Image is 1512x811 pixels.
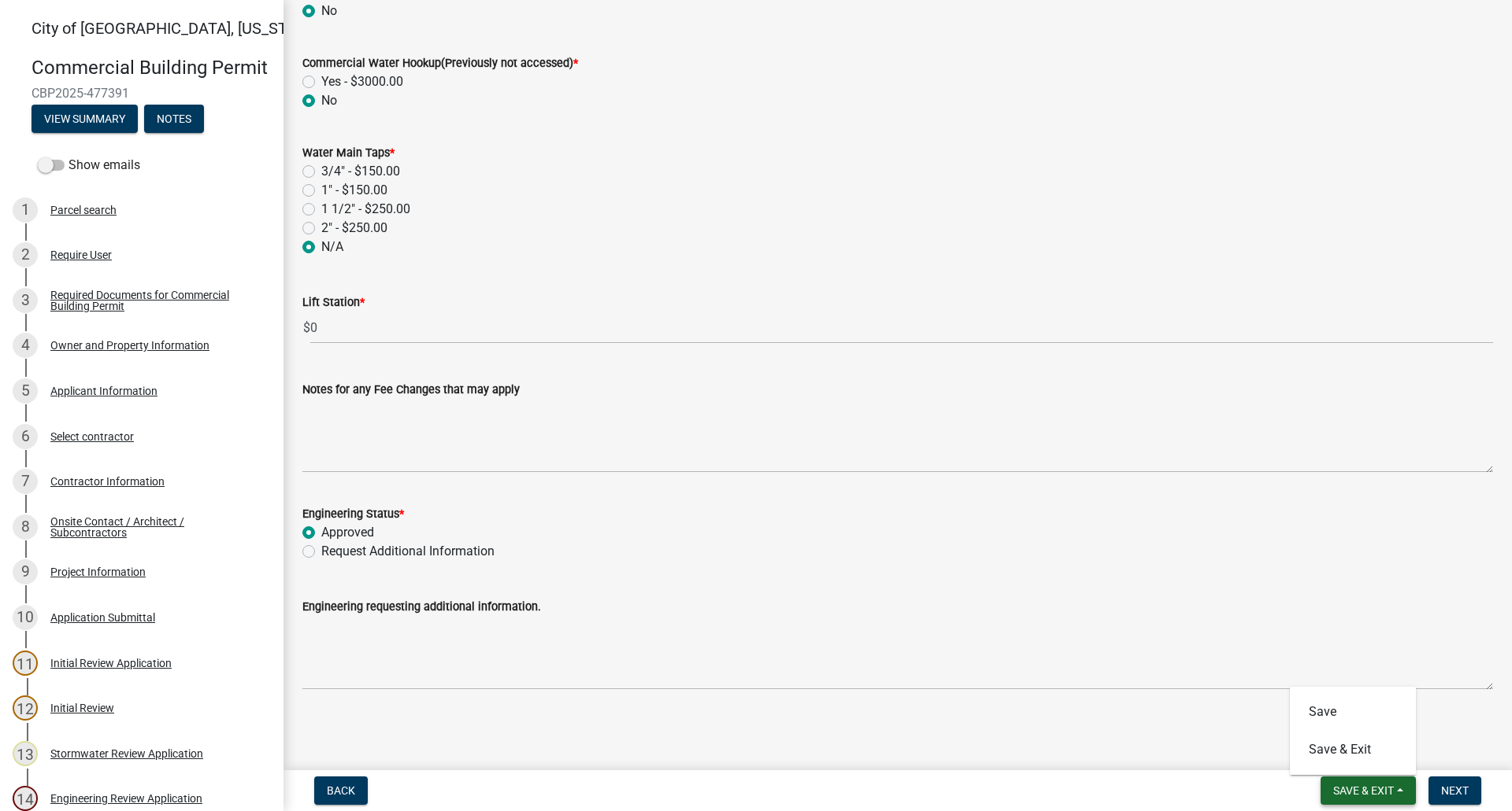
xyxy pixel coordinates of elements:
div: 7 [13,469,38,494]
div: 14 [13,786,38,811]
div: Required Documents for Commercial Building Permit [50,289,258,311]
div: Select contractor [50,431,134,442]
div: 10 [13,605,38,630]
div: 12 [13,695,38,721]
label: Notes for any Fee Changes that may apply [302,385,520,396]
button: Save [1290,693,1416,731]
label: 2" - $250.00 [321,219,387,238]
div: Require User [50,249,112,260]
label: No [321,2,337,20]
span: $ [302,311,311,344]
h4: Commercial Building Permit [31,57,271,79]
button: Save & Exit [1321,776,1416,805]
button: Back [314,776,368,805]
div: 4 [13,333,38,358]
label: N/A [321,238,343,256]
button: Save & Exit [1290,731,1416,769]
div: 5 [13,378,38,404]
label: Water Main Taps [302,148,395,159]
span: Next [1441,784,1469,797]
label: Request Additional Information [321,542,495,561]
wm-modal-confirm: Notes [144,113,204,126]
label: Lift Station [302,297,365,308]
span: CBP2025-477391 [31,86,252,101]
label: Approved [321,523,374,542]
label: Engineering Status [302,509,404,520]
span: City of [GEOGRAPHIC_DATA], [US_STATE] [31,19,318,38]
div: Engineering Review Application [50,793,202,804]
div: Applicant Information [50,385,157,396]
label: Commercial Water Hookup(Previously not accessed) [302,58,578,69]
button: Next [1429,776,1481,805]
div: Parcel search [50,205,117,216]
div: Owner and Property Information [50,340,209,351]
label: 3/4" - $150.00 [321,162,400,181]
div: 11 [13,651,38,676]
div: 13 [13,741,38,766]
label: 1" - $150.00 [321,181,387,200]
div: Project Information [50,566,146,577]
div: Initial Review [50,702,114,713]
div: Save & Exit [1290,687,1416,775]
div: 3 [13,288,38,313]
div: Stormwater Review Application [50,748,203,759]
button: Notes [144,105,204,133]
div: 2 [13,242,38,267]
span: Back [327,784,355,797]
span: Save & Exit [1333,784,1394,797]
div: Application Submittal [50,612,155,623]
div: Onsite Contact / Architect / Subcontractors [50,516,258,538]
div: Initial Review Application [50,658,172,669]
div: 1 [13,197,38,223]
button: View Summary [31,105,138,133]
label: Yes - $3000.00 [321,72,403,91]
div: 8 [13,514,38,540]
label: 1 1/2" - $250.00 [321,200,410,219]
div: Contractor Information [50,476,165,487]
div: 9 [13,559,38,584]
label: Show emails [38,156,140,175]
label: No [321,91,337,110]
wm-modal-confirm: Summary [31,113,138,126]
div: 6 [13,424,38,449]
label: Engineering requesting additional information. [302,602,541,613]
